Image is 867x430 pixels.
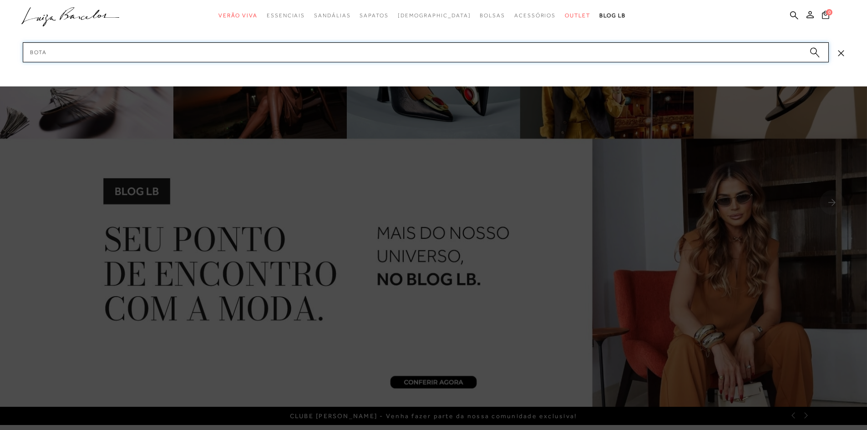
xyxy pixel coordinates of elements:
[314,12,350,19] span: Sandálias
[514,12,556,19] span: Acessórios
[565,12,590,19] span: Outlet
[23,42,829,62] input: Buscar.
[314,7,350,24] a: categoryNavScreenReaderText
[599,7,626,24] a: BLOG LB
[480,12,505,19] span: Bolsas
[267,12,305,19] span: Essenciais
[267,7,305,24] a: categoryNavScreenReaderText
[218,12,258,19] span: Verão Viva
[360,12,388,19] span: Sapatos
[398,12,471,19] span: [DEMOGRAPHIC_DATA]
[565,7,590,24] a: categoryNavScreenReaderText
[819,10,832,22] button: 0
[218,7,258,24] a: categoryNavScreenReaderText
[826,9,832,15] span: 0
[599,12,626,19] span: BLOG LB
[360,7,388,24] a: categoryNavScreenReaderText
[398,7,471,24] a: noSubCategoriesText
[514,7,556,24] a: categoryNavScreenReaderText
[480,7,505,24] a: categoryNavScreenReaderText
